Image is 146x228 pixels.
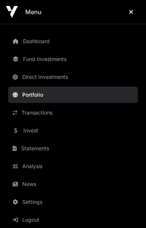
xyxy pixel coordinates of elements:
a: Transactions [8,105,138,121]
a: Analysis [8,158,138,174]
a: Invest [8,122,138,139]
a: News [8,176,138,192]
button: Close [122,4,140,19]
a: Settings [8,194,138,210]
a: Fund Investments [8,51,138,67]
iframe: Chat Widget [109,192,146,228]
a: Direct Investments [8,69,138,85]
a: Statements [8,140,138,157]
button: Logout [8,212,141,228]
a: Dashboard [8,33,138,49]
a: Portfolio [8,87,138,103]
h2: Menu [25,7,42,16]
